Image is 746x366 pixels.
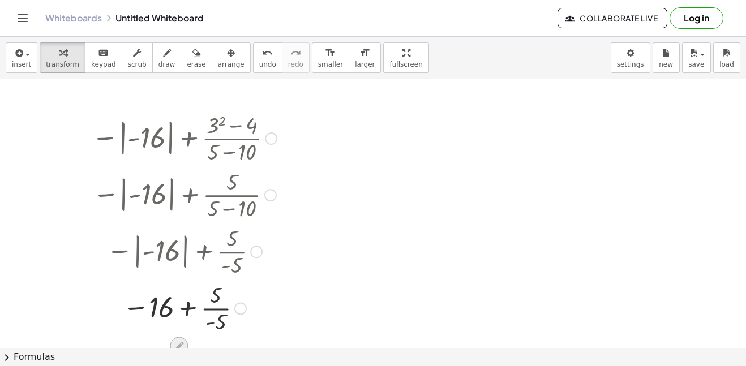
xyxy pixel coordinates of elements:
span: save [688,61,704,68]
button: erase [181,42,212,73]
button: load [713,42,740,73]
span: redo [288,61,303,68]
button: format_sizelarger [349,42,381,73]
span: insert [12,61,31,68]
i: redo [290,46,301,60]
button: new [653,42,680,73]
button: undoundo [253,42,282,73]
span: arrange [218,61,245,68]
span: smaller [318,61,343,68]
button: scrub [122,42,153,73]
span: draw [158,61,175,68]
button: draw [152,42,182,73]
div: Edit math [170,337,188,355]
button: Toggle navigation [14,9,32,27]
button: settings [611,42,650,73]
span: undo [259,61,276,68]
i: keyboard [98,46,109,60]
a: Whiteboards [45,12,102,24]
button: save [682,42,711,73]
span: load [719,61,734,68]
span: new [659,61,673,68]
span: erase [187,61,205,68]
span: scrub [128,61,147,68]
span: larger [355,61,375,68]
span: keypad [91,61,116,68]
button: format_sizesmaller [312,42,349,73]
span: transform [46,61,79,68]
i: format_size [325,46,336,60]
i: format_size [359,46,370,60]
button: keyboardkeypad [85,42,122,73]
button: fullscreen [383,42,428,73]
i: undo [262,46,273,60]
button: redoredo [282,42,310,73]
span: settings [617,61,644,68]
button: transform [40,42,85,73]
span: fullscreen [389,61,422,68]
button: Collaborate Live [558,8,667,28]
span: Collaborate Live [567,13,658,23]
button: Log in [670,7,723,29]
button: arrange [212,42,251,73]
button: insert [6,42,37,73]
